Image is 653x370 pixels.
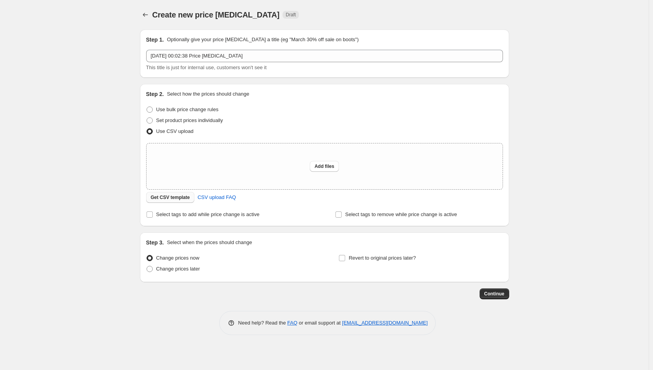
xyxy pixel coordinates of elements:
span: Select tags to add while price change is active [156,211,260,217]
span: Use CSV upload [156,128,194,134]
a: [EMAIL_ADDRESS][DOMAIN_NAME] [342,320,428,326]
a: CSV upload FAQ [193,191,241,204]
p: Select how the prices should change [167,90,249,98]
span: This title is just for internal use, customers won't see it [146,65,267,70]
span: or email support at [297,320,342,326]
h2: Step 1. [146,36,164,44]
span: Draft [286,12,296,18]
span: Select tags to remove while price change is active [345,211,457,217]
span: Add files [314,163,334,169]
h2: Step 2. [146,90,164,98]
span: Use bulk price change rules [156,106,218,112]
button: Add files [310,161,339,172]
span: Get CSV template [151,194,190,201]
button: Get CSV template [146,192,195,203]
span: Create new price [MEDICAL_DATA] [152,10,280,19]
button: Continue [480,288,509,299]
input: 30% off holiday sale [146,50,503,62]
a: FAQ [287,320,297,326]
p: Optionally give your price [MEDICAL_DATA] a title (eg "March 30% off sale on boots") [167,36,358,44]
span: CSV upload FAQ [197,194,236,201]
span: Set product prices individually [156,117,223,123]
span: Continue [484,291,505,297]
span: Revert to original prices later? [349,255,416,261]
span: Change prices later [156,266,200,272]
span: Need help? Read the [238,320,288,326]
span: Change prices now [156,255,199,261]
button: Price change jobs [140,9,151,20]
p: Select when the prices should change [167,239,252,246]
h2: Step 3. [146,239,164,246]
